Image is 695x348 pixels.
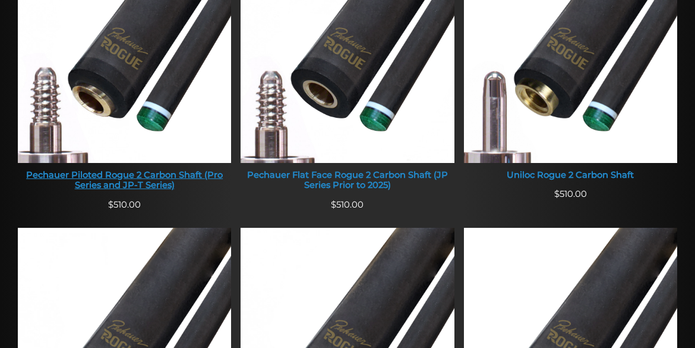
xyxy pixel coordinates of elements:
[108,199,141,210] span: 510.00
[18,170,231,191] div: Pechauer Piloted Rogue 2 Carbon Shaft (Pro Series and JP-T Series)
[108,199,113,210] span: $
[331,199,336,210] span: $
[241,170,454,191] div: Pechauer Flat Face Rogue 2 Carbon Shaft (JP Series Prior to 2025)
[554,189,587,199] span: 510.00
[554,189,560,199] span: $
[464,170,677,181] div: Uniloc Rogue 2 Carbon Shaft
[331,199,364,210] span: 510.00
